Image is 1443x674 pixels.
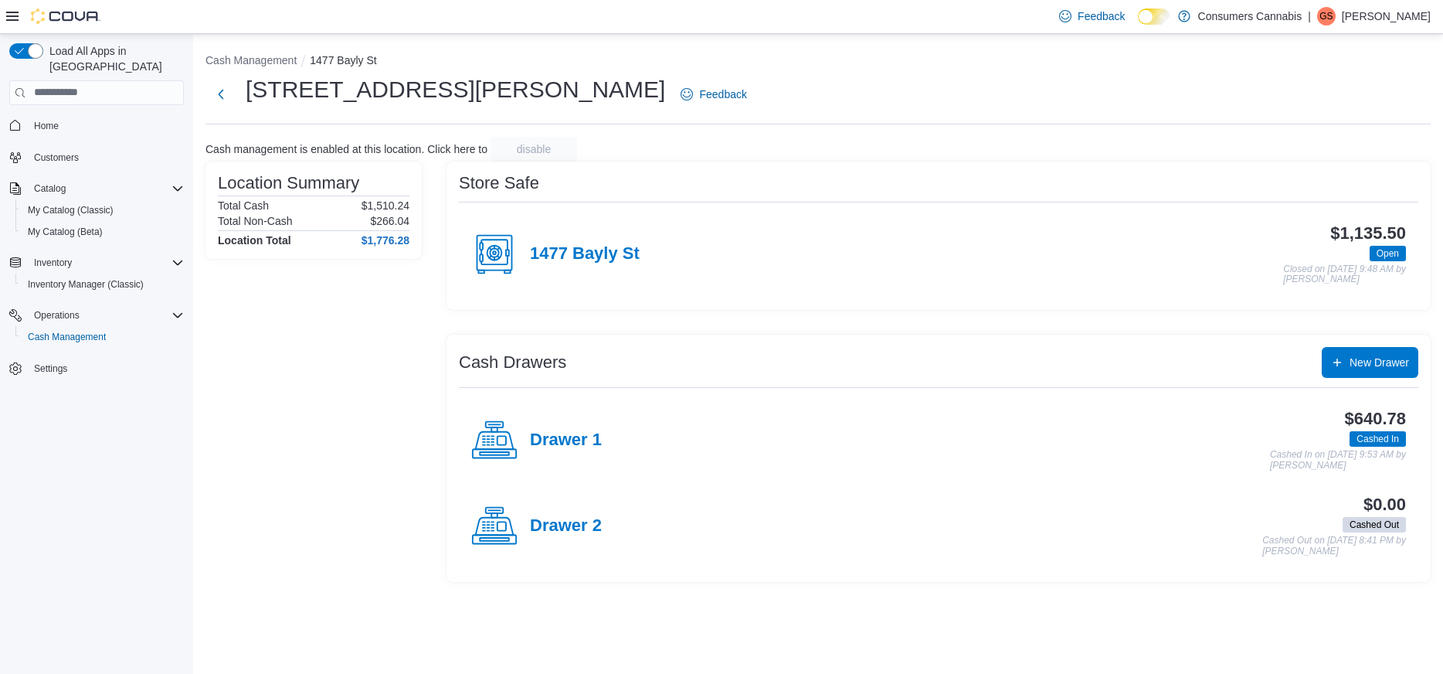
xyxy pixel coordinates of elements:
[28,117,65,135] a: Home
[28,148,184,167] span: Customers
[34,182,66,195] span: Catalog
[28,359,184,378] span: Settings
[1330,224,1406,243] h3: $1,135.50
[34,120,59,132] span: Home
[1138,9,1170,25] input: Dark Mode
[34,151,79,164] span: Customers
[28,306,86,325] button: Operations
[28,226,103,238] span: My Catalog (Beta)
[530,516,602,536] h4: Drawer 2
[1283,264,1406,285] p: Closed on [DATE] 9:48 AM by [PERSON_NAME]
[22,201,184,220] span: My Catalog (Classic)
[28,254,184,272] span: Inventory
[28,331,106,343] span: Cash Management
[28,148,85,167] a: Customers
[699,87,746,102] span: Feedback
[22,328,184,346] span: Cash Management
[218,199,269,212] h6: Total Cash
[15,326,190,348] button: Cash Management
[3,178,190,199] button: Catalog
[205,143,487,155] p: Cash management is enabled at this location. Click here to
[3,305,190,326] button: Operations
[1377,247,1399,260] span: Open
[1308,7,1311,26] p: |
[1350,431,1406,447] span: Cashed In
[1350,518,1399,532] span: Cashed Out
[530,431,602,451] h4: Drawer 1
[3,252,190,274] button: Inventory
[362,199,409,212] p: $1,510.24
[43,43,184,74] span: Load All Apps in [GEOGRAPHIC_DATA]
[1322,347,1418,378] button: New Drawer
[28,359,73,378] a: Settings
[1345,410,1406,428] h3: $640.78
[22,275,184,294] span: Inventory Manager (Classic)
[34,363,67,375] span: Settings
[3,146,190,168] button: Customers
[34,309,80,322] span: Operations
[1262,536,1406,557] p: Cashed Out on [DATE] 8:41 PM by [PERSON_NAME]
[1356,432,1399,446] span: Cashed In
[1270,450,1406,471] p: Cashed In on [DATE] 9:53 AM by [PERSON_NAME]
[459,174,539,192] h3: Store Safe
[15,274,190,295] button: Inventory Manager (Classic)
[517,141,551,157] span: disable
[28,204,114,216] span: My Catalog (Classic)
[1363,495,1406,514] h3: $0.00
[218,215,293,227] h6: Total Non-Cash
[22,328,112,346] a: Cash Management
[28,278,144,291] span: Inventory Manager (Classic)
[9,108,184,420] nav: Complex example
[1370,246,1406,261] span: Open
[1319,7,1333,26] span: GS
[28,179,72,198] button: Catalog
[22,223,184,241] span: My Catalog (Beta)
[22,275,150,294] a: Inventory Manager (Classic)
[1350,355,1409,370] span: New Drawer
[459,353,566,372] h3: Cash Drawers
[1053,1,1131,32] a: Feedback
[1342,7,1431,26] p: [PERSON_NAME]
[15,221,190,243] button: My Catalog (Beta)
[22,201,120,220] a: My Catalog (Classic)
[205,53,1431,71] nav: An example of EuiBreadcrumbs
[28,179,184,198] span: Catalog
[28,306,184,325] span: Operations
[218,234,291,247] h4: Location Total
[491,137,577,162] button: disable
[1317,7,1336,26] div: Giovanni Siciliano
[370,215,409,227] p: $266.04
[310,54,376,66] button: 1477 Bayly St
[246,74,665,105] h1: [STREET_ADDRESS][PERSON_NAME]
[1198,7,1302,26] p: Consumers Cannabis
[34,257,72,269] span: Inventory
[674,79,752,110] a: Feedback
[530,244,640,264] h4: 1477 Bayly St
[205,54,297,66] button: Cash Management
[1078,9,1125,24] span: Feedback
[31,9,100,24] img: Cova
[28,116,184,135] span: Home
[205,79,236,110] button: Next
[218,174,359,192] h3: Location Summary
[3,357,190,380] button: Settings
[3,114,190,137] button: Home
[362,234,409,247] h4: $1,776.28
[1343,517,1406,533] span: Cashed Out
[28,254,78,272] button: Inventory
[15,199,190,221] button: My Catalog (Classic)
[22,223,109,241] a: My Catalog (Beta)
